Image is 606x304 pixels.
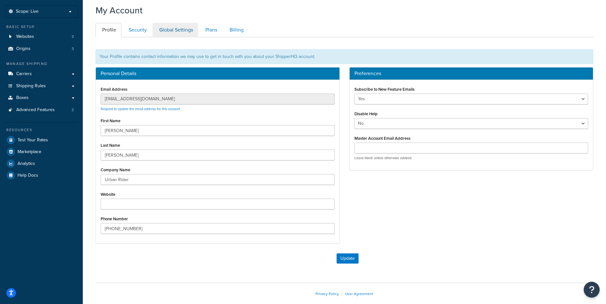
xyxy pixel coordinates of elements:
[354,156,588,160] p: Leave blank unless otherwise advised
[5,61,78,67] div: Manage Shipping
[354,136,410,141] label: Master Account Email Address
[16,95,29,101] span: Boxes
[18,161,35,166] span: Analytics
[101,71,335,76] h3: Personal Details
[101,87,127,92] label: Email Address
[5,24,78,30] div: Basic Setup
[101,143,120,148] label: Last Name
[16,107,55,113] span: Advanced Features
[72,46,74,52] span: 3
[16,83,46,89] span: Shipping Rules
[5,31,78,43] li: Websites
[122,23,152,37] a: Security
[5,134,78,146] a: Test Your Rates
[5,146,78,158] a: Marketplace
[316,291,339,297] a: Privacy Policy
[16,71,32,77] span: Carriers
[5,80,78,92] a: Shipping Rules
[153,23,198,37] a: Global Settings
[18,138,48,143] span: Test Your Rates
[337,253,359,264] button: Update
[101,118,120,123] label: First Name
[72,107,74,113] span: 2
[16,34,34,39] span: Websites
[72,34,74,39] span: 3
[101,167,130,172] label: Company Name
[96,49,593,64] div: Your Profile contains contact information we may use to get in touch with you about your ShipperH...
[223,23,249,37] a: Billing
[96,23,121,37] a: Profile
[5,170,78,181] a: Help Docs
[18,173,38,178] span: Help Docs
[5,104,78,116] a: Advanced Features 2
[354,87,415,92] label: Subscribe to New Feature Emails
[16,9,39,14] span: Scope: Live
[5,43,78,55] li: Origins
[5,68,78,80] a: Carriers
[199,23,222,37] a: Plans
[5,158,78,169] a: Analytics
[101,106,180,111] a: Request to update the email address for this account
[341,291,342,297] span: |
[345,291,373,297] a: User Agreement
[5,43,78,55] a: Origins 3
[18,149,41,155] span: Marketplace
[101,216,128,221] label: Phone Number
[96,4,143,17] h1: My Account
[354,111,378,116] label: Disable Help
[16,46,31,52] span: Origins
[5,92,78,104] a: Boxes
[5,31,78,43] a: Websites 3
[101,192,115,197] label: Website
[5,104,78,116] li: Advanced Features
[5,127,78,133] div: Resources
[354,71,588,76] h3: Preferences
[584,282,600,298] button: Open Resource Center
